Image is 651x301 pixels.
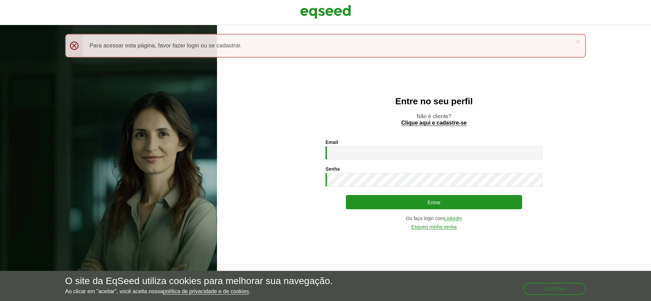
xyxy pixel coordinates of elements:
div: Para acessar esta página, favor fazer login ou se cadastrar. [65,34,586,58]
button: Aceitar [524,283,586,295]
label: Email [325,140,338,145]
a: LinkedIn [444,216,462,221]
p: Não é cliente? [231,113,637,126]
h5: O site da EqSeed utiliza cookies para melhorar sua navegação. [65,276,333,286]
a: × [576,38,580,45]
p: Ao clicar em "aceitar", você aceita nossa . [65,288,333,295]
a: Clique aqui e cadastre-se [401,120,467,126]
div: Ou faça login com [325,216,542,221]
img: EqSeed Logo [300,3,351,20]
button: Entrar [346,195,522,209]
label: Senha [325,167,340,171]
a: Esqueci minha senha [411,224,457,230]
a: política de privacidade e de cookies [163,289,249,295]
h2: Entre no seu perfil [231,96,637,106]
